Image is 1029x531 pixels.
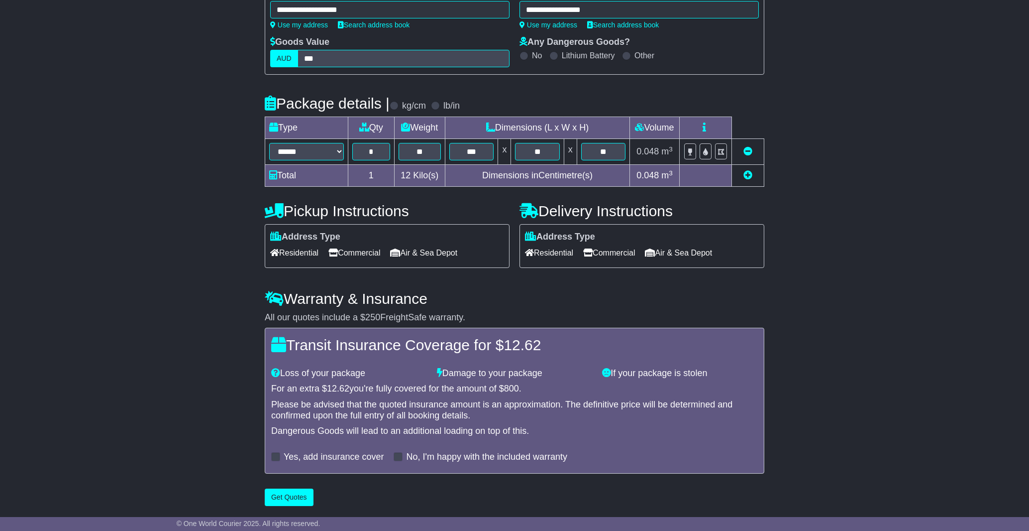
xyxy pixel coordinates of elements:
span: 12.62 [504,337,541,353]
span: 0.048 [636,170,659,180]
sup: 3 [669,145,673,153]
td: Qty [348,117,395,139]
label: Any Dangerous Goods? [519,37,630,48]
label: Goods Value [270,37,329,48]
div: For an extra $ you're fully covered for the amount of $ . [271,384,758,395]
label: No [532,51,542,60]
span: Air & Sea Depot [645,245,713,261]
td: Weight [394,117,445,139]
button: Get Quotes [265,489,313,506]
div: Damage to your package [432,368,598,379]
span: Commercial [328,245,380,261]
h4: Warranty & Insurance [265,290,764,307]
h4: Transit Insurance Coverage for $ [271,337,758,353]
span: m [661,170,673,180]
span: 12 [401,170,411,180]
span: 12.62 [327,384,349,394]
td: Total [265,165,348,187]
sup: 3 [669,169,673,177]
div: If your package is stolen [597,368,763,379]
td: 1 [348,165,395,187]
span: Commercial [583,245,635,261]
span: 0.048 [636,146,659,156]
a: Use my address [519,21,577,29]
span: Residential [525,245,573,261]
span: 800 [504,384,519,394]
a: Search address book [338,21,410,29]
label: Lithium Battery [562,51,615,60]
span: Air & Sea Depot [391,245,458,261]
span: © One World Courier 2025. All rights reserved. [177,520,320,528]
td: Type [265,117,348,139]
label: Other [634,51,654,60]
div: Loss of your package [266,368,432,379]
a: Use my address [270,21,328,29]
div: Dangerous Goods will lead to an additional loading on top of this. [271,426,758,437]
a: Search address book [587,21,659,29]
span: Residential [270,245,318,261]
label: No, I'm happy with the included warranty [406,452,567,463]
a: Add new item [743,170,752,180]
div: All our quotes include a $ FreightSafe warranty. [265,312,764,323]
span: 250 [365,312,380,322]
div: Please be advised that the quoted insurance amount is an approximation. The definitive price will... [271,399,758,421]
label: Address Type [270,232,340,243]
td: x [564,139,577,165]
h4: Package details | [265,95,390,112]
td: Dimensions (L x W x H) [445,117,630,139]
a: Remove this item [743,146,752,156]
label: Yes, add insurance cover [284,452,384,463]
label: Address Type [525,232,595,243]
label: AUD [270,50,298,67]
td: Dimensions in Centimetre(s) [445,165,630,187]
td: Kilo(s) [394,165,445,187]
span: m [661,146,673,156]
td: Volume [629,117,679,139]
h4: Delivery Instructions [519,203,764,219]
td: x [498,139,511,165]
label: kg/cm [402,101,426,112]
label: lb/in [443,101,460,112]
h4: Pickup Instructions [265,203,510,219]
